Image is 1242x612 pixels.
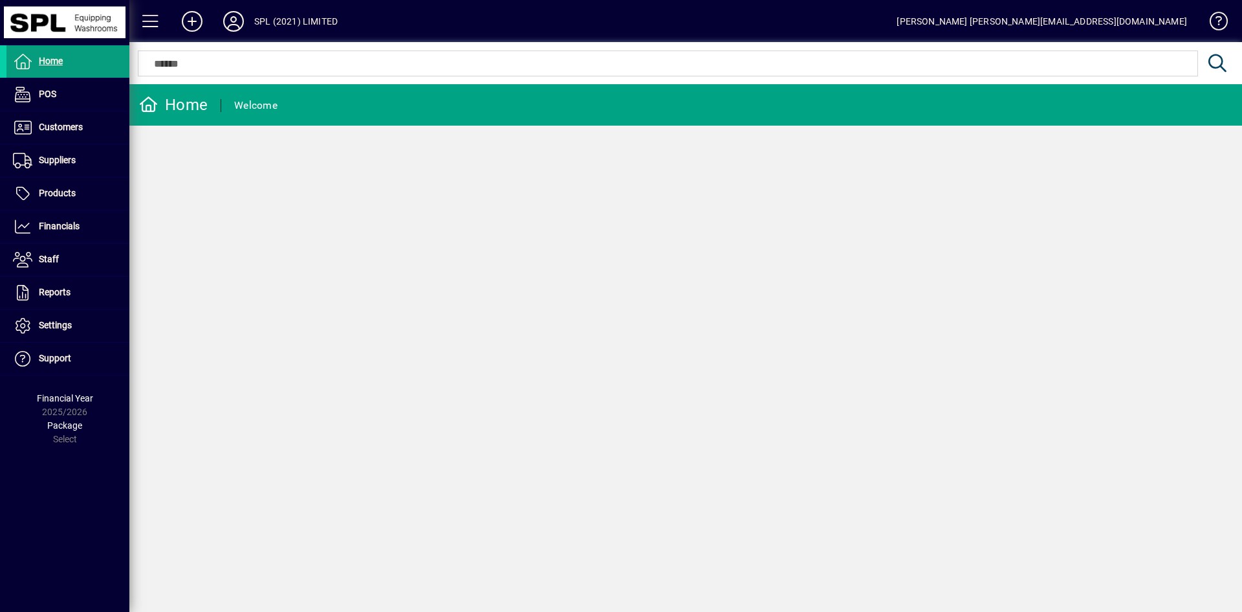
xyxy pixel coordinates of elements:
[39,89,56,99] span: POS
[39,221,80,231] span: Financials
[1200,3,1226,45] a: Knowledge Base
[6,111,129,144] a: Customers
[897,11,1187,32] div: [PERSON_NAME] [PERSON_NAME][EMAIL_ADDRESS][DOMAIN_NAME]
[6,210,129,243] a: Financials
[139,95,208,115] div: Home
[39,188,76,198] span: Products
[234,95,278,116] div: Welcome
[254,11,338,32] div: SPL (2021) LIMITED
[39,122,83,132] span: Customers
[6,277,129,309] a: Reports
[39,254,59,264] span: Staff
[6,144,129,177] a: Suppliers
[39,353,71,363] span: Support
[171,10,213,33] button: Add
[39,287,71,297] span: Reports
[39,155,76,165] span: Suppliers
[6,78,129,111] a: POS
[6,310,129,342] a: Settings
[37,393,93,403] span: Financial Year
[6,177,129,210] a: Products
[6,343,129,375] a: Support
[39,56,63,66] span: Home
[6,244,129,276] a: Staff
[213,10,254,33] button: Profile
[39,320,72,330] span: Settings
[47,420,82,431] span: Package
